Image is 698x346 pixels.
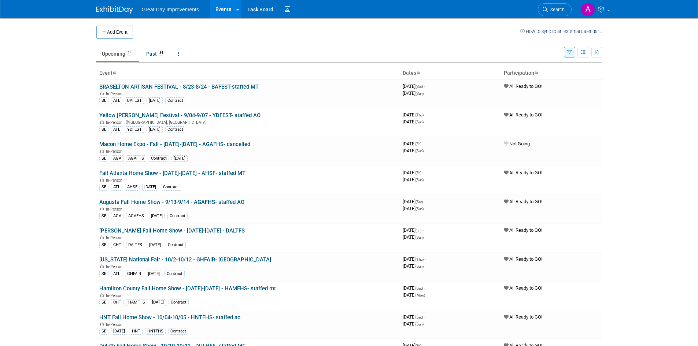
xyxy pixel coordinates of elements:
[403,256,426,262] span: [DATE]
[111,213,123,219] div: AGA
[416,207,424,211] span: (Sun)
[100,92,104,95] img: In-Person Event
[96,67,400,79] th: Event
[99,170,245,176] a: Fall Atlanta Home Show - [DATE]-[DATE] - AHSF- staffed MT
[146,271,162,277] div: [DATE]
[538,3,572,16] a: Search
[99,299,108,306] div: SE
[141,47,171,61] a: Past84
[106,92,125,96] span: In-Person
[403,321,424,327] span: [DATE]
[99,213,108,219] div: SE
[150,299,166,306] div: [DATE]
[126,299,147,306] div: HAMFHS
[161,184,181,190] div: Contract
[416,264,424,268] span: (Sun)
[504,199,542,204] span: All Ready to GO!
[142,184,158,190] div: [DATE]
[422,141,424,146] span: -
[403,314,425,320] span: [DATE]
[126,213,146,219] div: AGAFHS
[111,155,123,162] div: AGA
[99,97,108,104] div: SE
[125,126,144,133] div: YDFEST
[167,213,188,219] div: Contract
[403,112,426,118] span: [DATE]
[504,112,542,118] span: All Ready to GO!
[99,314,240,321] a: HNT Fall Home Show - 10/04-10/05 - HNTFHS- staffed ao
[96,6,133,14] img: ExhibitDay
[106,149,125,154] span: In-Person
[100,264,104,268] img: In-Person Event
[165,271,185,277] div: Contract
[147,126,163,133] div: [DATE]
[165,97,185,104] div: Contract
[99,155,108,162] div: SE
[149,213,165,219] div: [DATE]
[403,227,424,233] span: [DATE]
[504,314,542,320] span: All Ready to GO!
[425,112,426,118] span: -
[157,50,165,56] span: 84
[99,119,397,125] div: [GEOGRAPHIC_DATA], [GEOGRAPHIC_DATA]
[99,227,245,234] a: [PERSON_NAME] Fall Home Show - [DATE]-[DATE] - DALTFS
[112,70,116,76] a: Sort by Event Name
[424,314,425,320] span: -
[416,293,425,297] span: (Mon)
[106,120,125,125] span: In-Person
[416,142,421,146] span: (Fri)
[504,256,542,262] span: All Ready to GO!
[106,293,125,298] span: In-Person
[166,242,186,248] div: Contract
[100,120,104,124] img: In-Person Event
[416,113,424,117] span: (Thu)
[147,242,163,248] div: [DATE]
[400,67,501,79] th: Dates
[99,141,250,148] a: Macon Home Expo - Fall - [DATE]-[DATE] - AGAFHS- cancelled
[111,242,123,248] div: CHT
[416,286,423,290] span: (Sat)
[99,112,261,119] a: Yellow [PERSON_NAME] Festival - 9/04-9/07 - YDFEST- staffed AO
[100,293,104,297] img: In-Person Event
[416,200,423,204] span: (Sat)
[100,235,104,239] img: In-Person Event
[99,83,259,90] a: BRASELTON ARTISAN FESTIVAL - 8/23-8/24 - BAFEST-staffed MT
[106,264,125,269] span: In-Person
[126,50,134,56] span: 14
[416,257,424,261] span: (Thu)
[534,70,538,76] a: Sort by Participation Type
[504,83,542,89] span: All Ready to GO!
[111,126,122,133] div: ATL
[125,184,140,190] div: AHSF
[99,328,108,335] div: SE
[145,328,166,335] div: HNTFHS
[403,263,424,269] span: [DATE]
[416,315,423,319] span: (Sat)
[416,92,424,96] span: (Sun)
[106,235,125,240] span: In-Person
[165,126,185,133] div: Contract
[147,97,163,104] div: [DATE]
[403,83,425,89] span: [DATE]
[403,199,425,204] span: [DATE]
[130,328,143,335] div: HNT
[403,234,424,240] span: [DATE]
[403,177,424,182] span: [DATE]
[416,70,420,76] a: Sort by Start Date
[99,271,108,277] div: SE
[171,155,188,162] div: [DATE]
[416,235,424,239] span: (Sun)
[111,97,122,104] div: ATL
[106,178,125,183] span: In-Person
[520,29,602,34] a: How to sync to an external calendar...
[504,227,542,233] span: All Ready to GO!
[111,328,127,335] div: [DATE]
[422,170,424,175] span: -
[100,149,104,153] img: In-Person Event
[99,184,108,190] div: SE
[169,299,189,306] div: Contract
[416,149,424,153] span: (Sun)
[126,155,146,162] div: AGAFHS
[416,171,421,175] span: (Fri)
[422,227,424,233] span: -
